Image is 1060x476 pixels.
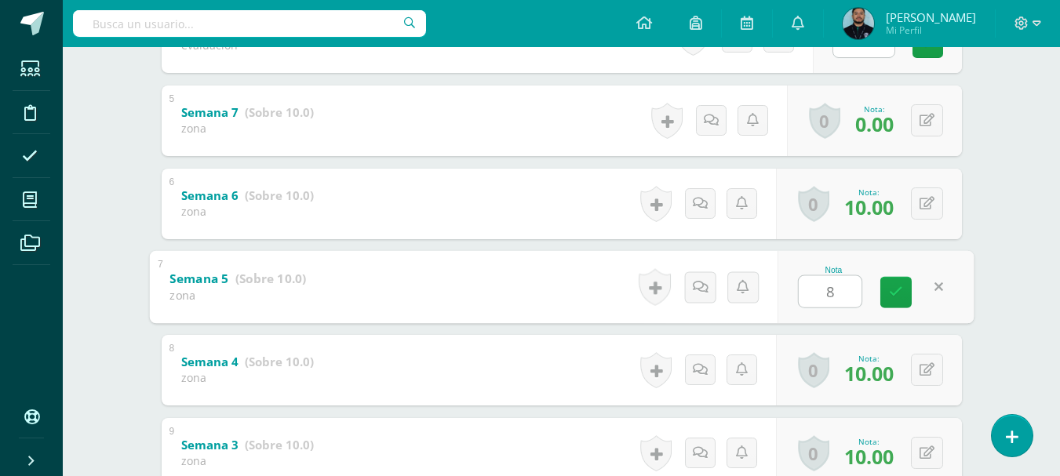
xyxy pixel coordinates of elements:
[798,266,869,274] div: Nota
[245,437,314,452] strong: (Sobre 10.0)
[855,104,894,114] div: Nota:
[169,270,228,286] b: Semana 5
[181,183,314,209] a: Semana 6 (Sobre 10.0)
[181,370,314,385] div: zona
[245,187,314,203] strong: (Sobre 10.0)
[181,453,314,468] div: zona
[181,100,314,125] a: Semana 7 (Sobre 10.0)
[844,436,894,447] div: Nota:
[798,186,829,222] a: 0
[181,433,314,458] a: Semana 3 (Sobre 10.0)
[844,360,894,387] span: 10.00
[181,104,239,120] b: Semana 7
[798,435,829,471] a: 0
[235,270,306,286] strong: (Sobre 10.0)
[181,350,314,375] a: Semana 4 (Sobre 10.0)
[181,437,239,452] b: Semana 3
[181,187,239,203] b: Semana 6
[799,275,861,307] input: 0-10.0
[181,121,314,136] div: zona
[844,187,894,198] div: Nota:
[844,443,894,470] span: 10.00
[798,352,829,388] a: 0
[169,287,306,303] div: zona
[181,204,314,219] div: zona
[844,353,894,364] div: Nota:
[245,354,314,369] strong: (Sobre 10.0)
[809,103,840,139] a: 0
[245,104,314,120] strong: (Sobre 10.0)
[181,354,239,369] b: Semana 4
[73,10,426,37] input: Busca un usuario...
[886,9,976,25] span: [PERSON_NAME]
[855,111,894,137] span: 0.00
[169,266,306,291] a: Semana 5 (Sobre 10.0)
[886,24,976,37] span: Mi Perfil
[844,194,894,220] span: 10.00
[843,8,874,39] img: cb83c24c200120ea80b7b14cedb5cea0.png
